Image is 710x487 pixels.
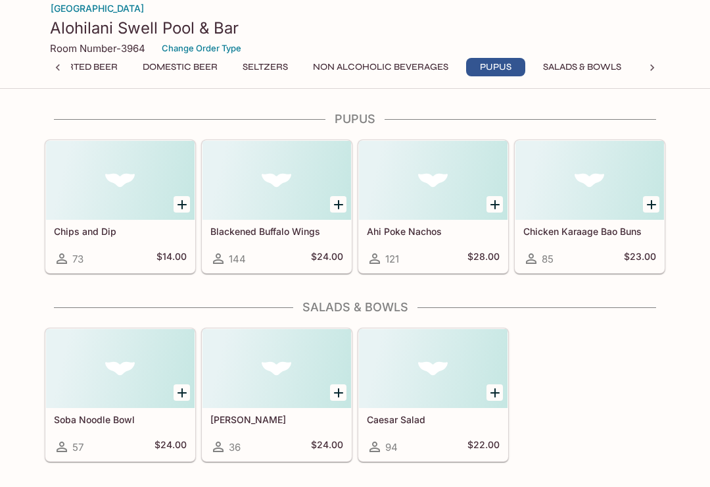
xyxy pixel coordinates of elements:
[515,140,665,273] a: Chicken Karaage Bao Buns85$23.00
[72,253,83,265] span: 73
[174,196,190,213] button: Add Chips and Dip
[624,251,656,267] h5: $23.00
[45,328,195,461] a: Soba Noodle Bowl57$24.00
[358,140,508,273] a: Ahi Poke Nachos121$28.00
[45,140,195,273] a: Chips and Dip73$14.00
[210,226,343,237] h5: Blackened Buffalo Wings
[536,58,628,76] button: Salads & Bowls
[311,251,343,267] h5: $24.00
[542,253,554,265] span: 85
[54,226,187,237] h5: Chips and Dip
[385,253,399,265] span: 121
[486,196,503,213] button: Add Ahi Poke Nachos
[229,441,241,453] span: 36
[35,58,125,76] button: Imported Beer
[45,112,665,126] h4: Pupus
[156,38,247,59] button: Change Order Type
[202,140,352,273] a: Blackened Buffalo Wings144$24.00
[174,384,190,401] button: Add Soba Noodle Bowl
[46,329,195,408] div: Soba Noodle Bowl
[202,141,351,220] div: Blackened Buffalo Wings
[467,439,500,455] h5: $22.00
[135,58,225,76] button: Domestic Beer
[359,329,508,408] div: Caesar Salad
[235,58,295,76] button: Seltzers
[523,226,656,237] h5: Chicken Karaage Bao Buns
[359,141,508,220] div: Ahi Poke Nachos
[229,253,246,265] span: 144
[156,251,187,267] h5: $14.00
[45,300,665,315] h4: Salads & Bowls
[154,439,187,455] h5: $24.00
[72,441,83,453] span: 57
[643,196,659,213] button: Add Chicken Karaage Bao Buns
[210,414,343,425] h5: [PERSON_NAME]
[54,414,187,425] h5: Soba Noodle Bowl
[50,42,145,55] p: Room Number-3964
[385,441,398,453] span: 94
[330,384,346,401] button: Add Kuhio Cobb
[202,329,351,408] div: Kuhio Cobb
[311,439,343,455] h5: $24.00
[330,196,346,213] button: Add Blackened Buffalo Wings
[50,18,660,38] h3: Alohilani Swell Pool & Bar
[486,384,503,401] button: Add Caesar Salad
[515,141,664,220] div: Chicken Karaage Bao Buns
[358,328,508,461] a: Caesar Salad94$22.00
[202,328,352,461] a: [PERSON_NAME]36$24.00
[367,226,500,237] h5: Ahi Poke Nachos
[367,414,500,425] h5: Caesar Salad
[467,251,500,267] h5: $28.00
[466,58,525,76] button: Pupus
[46,141,195,220] div: Chips and Dip
[306,58,456,76] button: Non Alcoholic Beverages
